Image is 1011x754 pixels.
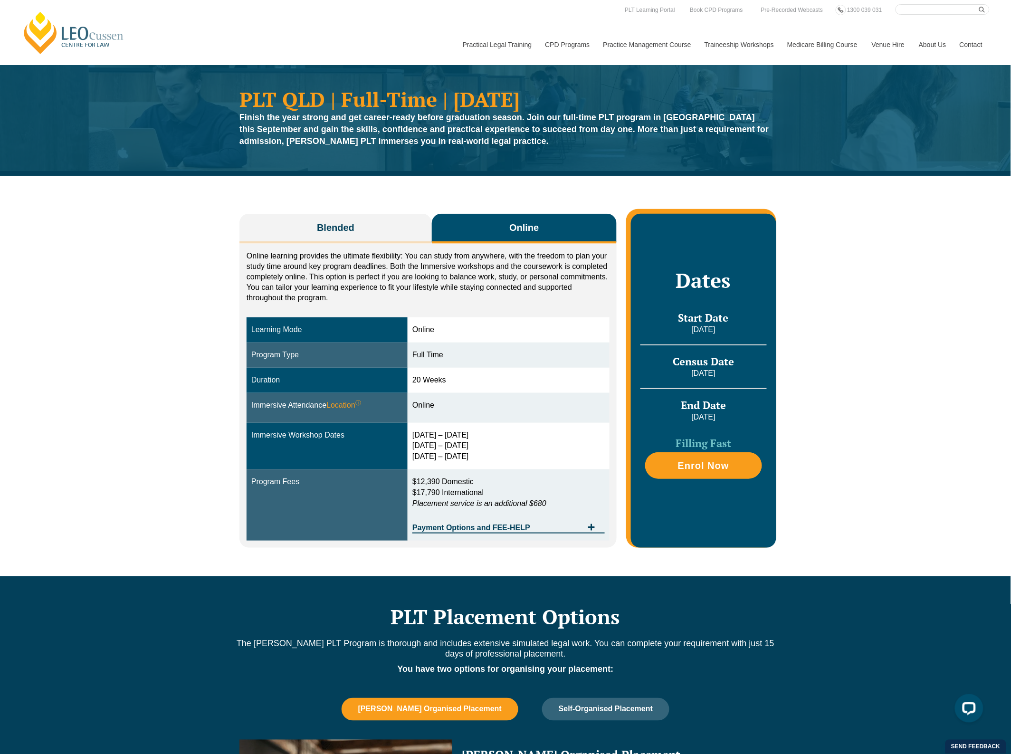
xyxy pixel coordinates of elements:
[239,89,772,109] h1: PLT QLD | Full-Time | [DATE]
[596,24,697,65] a: Practice Management Course
[678,461,729,470] span: Enrol Now
[235,638,776,659] p: The [PERSON_NAME] PLT Program is thorough and includes extensive simulated legal work. You can co...
[759,5,826,15] a: Pre-Recorded Webcasts
[412,477,474,486] span: $12,390 Domestic
[326,400,361,411] span: Location
[251,350,403,361] div: Program Type
[247,251,610,303] p: Online learning provides the ultimate flexibility: You can study from anywhere, with the freedom ...
[412,325,605,335] div: Online
[640,268,767,292] h2: Dates
[622,5,677,15] a: PLT Learning Portal
[251,477,403,487] div: Program Fees
[239,113,769,146] strong: Finish the year strong and get career-ready before graduation season. Join our full-time PLT prog...
[640,412,767,422] p: [DATE]
[780,24,865,65] a: Medicare Billing Course
[640,325,767,335] p: [DATE]
[412,499,546,507] em: Placement service is an additional $680
[847,7,882,13] span: 1300 039 031
[317,221,354,234] span: Blended
[412,375,605,386] div: 20 Weeks
[456,24,538,65] a: Practical Legal Training
[912,24,953,65] a: About Us
[538,24,596,65] a: CPD Programs
[687,5,745,15] a: Book CPD Programs
[681,398,726,412] span: End Date
[412,488,484,496] span: $17,790 International
[235,605,776,629] h2: PLT Placement Options
[509,221,539,234] span: Online
[355,400,361,406] sup: ⓘ
[865,24,912,65] a: Venue Hire
[251,400,403,411] div: Immersive Attendance
[640,368,767,379] p: [DATE]
[21,10,126,55] a: [PERSON_NAME] Centre for Law
[251,375,403,386] div: Duration
[953,24,990,65] a: Contact
[412,430,605,463] div: [DATE] – [DATE] [DATE] – [DATE] [DATE] – [DATE]
[845,5,884,15] a: 1300 039 031
[678,311,729,325] span: Start Date
[251,325,403,335] div: Learning Mode
[412,400,605,411] div: Online
[645,452,762,479] a: Enrol Now
[947,690,987,730] iframe: LiveChat chat widget
[559,705,653,714] span: Self-Organised Placement
[673,354,734,368] span: Census Date
[398,664,614,674] strong: You have two options for organising your placement:
[676,436,731,450] span: Filling Fast
[239,214,617,547] div: Tabs. Open items with Enter or Space, close with Escape and navigate using the Arrow keys.
[412,350,605,361] div: Full Time
[697,24,780,65] a: Traineeship Workshops
[358,705,502,714] span: [PERSON_NAME] Organised Placement
[412,524,583,532] span: Payment Options and FEE-HELP
[251,430,403,441] div: Immersive Workshop Dates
